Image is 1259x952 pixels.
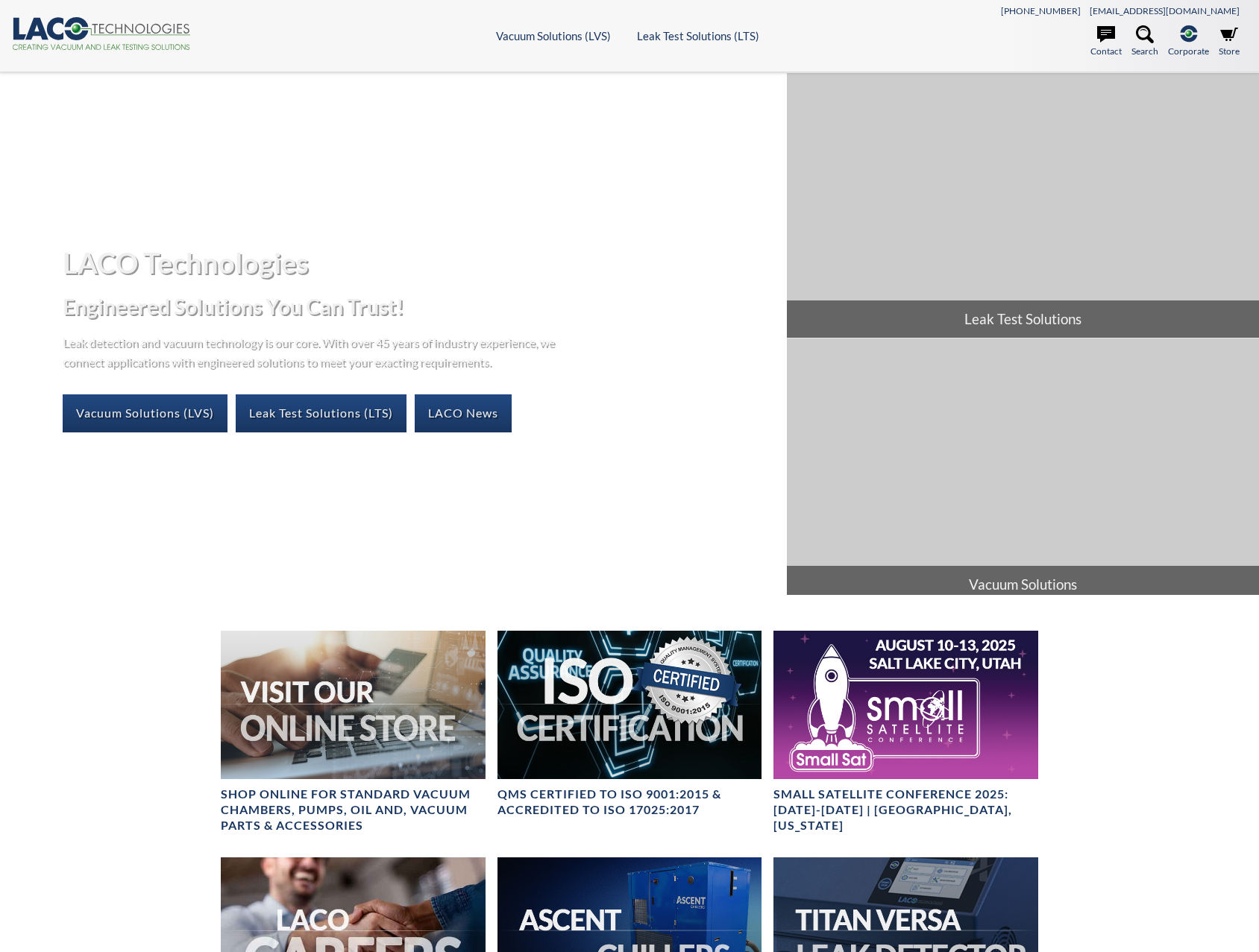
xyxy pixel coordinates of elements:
[496,29,611,42] a: Vacuum Solutions (LVS)
[1090,5,1240,16] a: [EMAIL_ADDRESS][DOMAIN_NAME]
[63,332,562,371] p: Leak detection and vacuum technology is our core. With over 45 years of industry experience, we c...
[1090,25,1122,58] a: Contact
[637,29,759,42] a: Leak Test Solutions (LTS)
[1219,25,1240,58] a: Store
[63,394,227,432] a: Vacuum Solutions (LVS)
[773,631,1037,833] a: Small Satellite Conference 2025: August 10-13 | Salt Lake City, UtahSmall Satellite Conference 20...
[497,631,762,818] a: ISO Certification headerQMS CERTIFIED to ISO 9001:2015 & Accredited to ISO 17025:2017
[787,300,1259,338] span: Leak Test Solutions
[773,786,1037,833] h4: Small Satellite Conference 2025: [DATE]-[DATE] | [GEOGRAPHIC_DATA], [US_STATE]
[787,566,1259,603] span: Vacuum Solutions
[63,293,775,321] h2: Engineered Solutions You Can Trust!
[415,394,512,432] a: LACO News
[1131,25,1158,58] a: Search
[236,394,406,432] a: Leak Test Solutions (LTS)
[63,245,775,281] h1: LACO Technologies
[221,631,485,833] a: Visit Our Online Store headerSHOP ONLINE FOR STANDARD VACUUM CHAMBERS, PUMPS, OIL AND, VACUUM PAR...
[787,73,1259,338] a: Leak Test Solutions
[497,786,762,818] h4: QMS CERTIFIED to ISO 9001:2015 & Accredited to ISO 17025:2017
[787,338,1259,603] a: Vacuum Solutions
[1001,5,1081,16] a: [PHONE_NUMBER]
[221,786,485,833] h4: SHOP ONLINE FOR STANDARD VACUUM CHAMBERS, PUMPS, OIL AND, VACUUM PARTS & ACCESSORIES
[1168,44,1209,58] span: Corporate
